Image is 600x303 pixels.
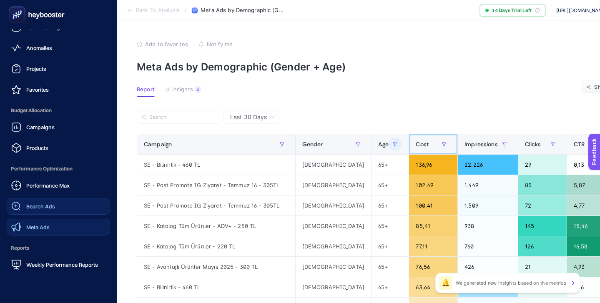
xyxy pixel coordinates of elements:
div: 85,41 [409,216,457,236]
span: Performance Optimization [7,160,110,177]
span: Cost [416,141,429,148]
span: Campaign [144,141,172,148]
span: Last 30 Days [230,113,267,121]
div: [DEMOGRAPHIC_DATA] [296,236,371,256]
span: Products [26,145,48,151]
button: Add to favorites [137,41,188,48]
div: SE - Bilinirlik - 460 TL [137,155,295,175]
span: Clicks [525,141,541,148]
div: [DEMOGRAPHIC_DATA] [296,155,371,175]
div: [DEMOGRAPHIC_DATA] [296,216,371,236]
div: 29 [518,155,567,175]
span: 14 Days Trial Left [492,7,532,14]
div: 136,96 [409,155,457,175]
a: Search Ads [7,198,110,215]
div: SE - Post Promote IG Ziyaret - Temmuz 16 - 305TL [137,195,295,215]
a: Favorites [7,81,110,98]
span: Gender [302,141,323,148]
div: 65+ [372,236,409,256]
span: Reports [7,240,110,256]
div: [DEMOGRAPHIC_DATA] [296,277,371,297]
div: 1.509 [458,195,518,215]
div: 65+ [372,155,409,175]
a: Products [7,140,110,156]
div: 65+ [372,277,409,297]
div: SE - Katalog Tüm Ürünler - ADV+ - 250 TL [137,216,295,236]
span: Performance Max [26,182,70,189]
a: Projects [7,60,110,77]
div: 77,11 [409,236,457,256]
div: SE - Post Promote IG Ziyaret - Temmuz 16 - 305TL [137,175,295,195]
div: 63,64 [409,277,457,297]
span: Anomalies [26,45,52,51]
span: Age [378,141,389,148]
div: 72 [518,195,567,215]
div: SE - Katalog Tüm Ürünler - 220 TL [137,236,295,256]
div: 938 [458,216,518,236]
span: Weekly Performance Reports [26,261,98,268]
div: 85 [518,175,567,195]
span: Add to favorites [145,41,188,48]
span: Favorites [26,86,49,93]
a: Weekly Performance Reports [7,256,110,273]
a: Campaigns [7,119,110,135]
div: [DEMOGRAPHIC_DATA] [296,175,371,195]
span: CTR [574,141,585,148]
div: 65+ [372,257,409,277]
span: Projects [26,65,46,72]
div: 760 [458,236,518,256]
span: Feedback [5,3,32,9]
div: 102,49 [409,175,457,195]
span: / [185,7,187,13]
a: Performance Max [7,177,110,194]
span: Insights [172,86,193,93]
div: 426 [458,257,518,277]
a: Meta Ads [7,219,110,235]
span: Impressions [464,141,498,148]
div: 🔔 [439,276,452,290]
span: Budget Allocation [7,102,110,119]
div: SE - Bilinirlik - 460 TL [137,277,295,297]
div: 126 [518,236,567,256]
span: Meta Ads [26,224,50,230]
div: 65+ [372,216,409,236]
span: Campaigns [26,124,55,130]
button: Notify me [198,41,233,48]
div: 21 [518,257,567,277]
a: Anomalies [7,40,110,56]
div: 65+ [372,175,409,195]
div: 76,56 [409,257,457,277]
p: We generated new insights based on the metrics [456,280,566,286]
span: Meta Ads by Demographic (Gender + Age) [201,7,284,14]
div: 65+ [372,195,409,215]
div: 100,41 [409,195,457,215]
div: 1.449 [458,175,518,195]
div: SE - Avantajlı Ürünler Mayıs 2025 - 300 TL [137,257,295,277]
div: [DEMOGRAPHIC_DATA] [296,257,371,277]
span: Search Ads [26,203,55,210]
input: Search [149,114,215,120]
div: [DEMOGRAPHIC_DATA] [296,195,371,215]
span: Back To Analysis [136,7,180,14]
span: Report [137,86,155,93]
div: 22.226 [458,155,518,175]
div: 4 [195,86,201,93]
span: Notify me [207,41,233,48]
div: 145 [518,216,567,236]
